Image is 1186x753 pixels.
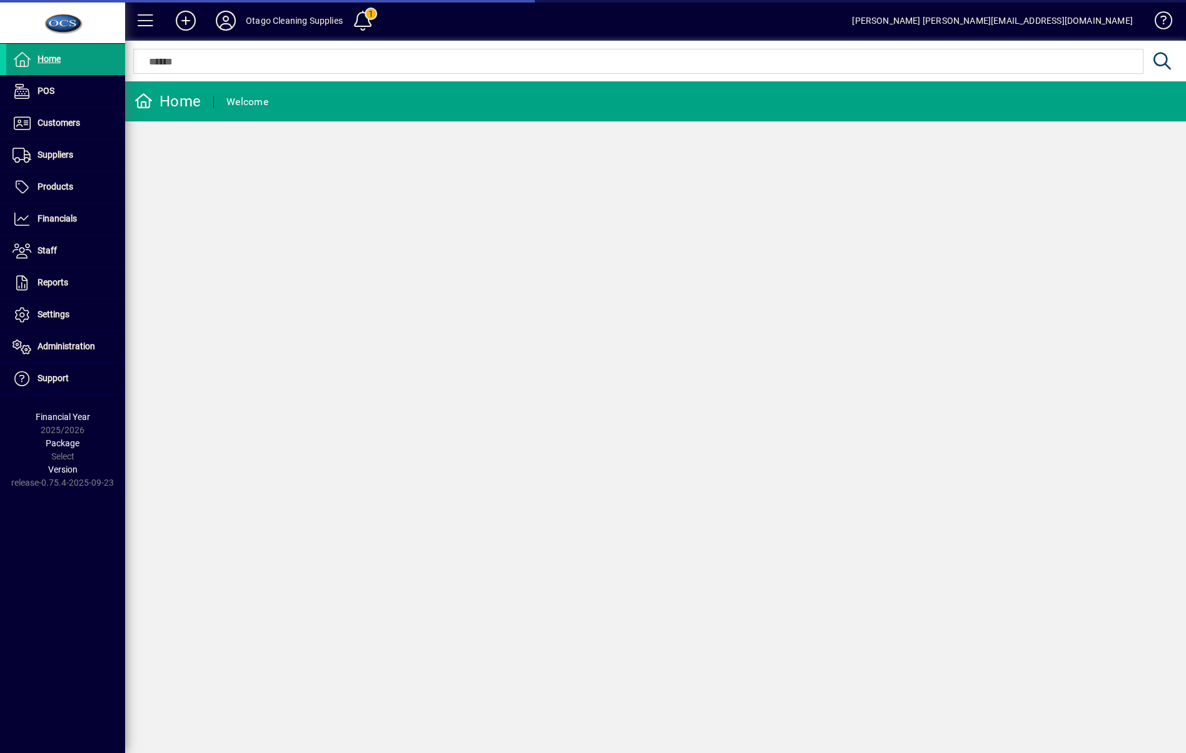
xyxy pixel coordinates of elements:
[38,341,95,351] span: Administration
[48,464,78,474] span: Version
[226,92,268,112] div: Welcome
[38,213,77,223] span: Financials
[38,182,73,192] span: Products
[6,299,125,330] a: Settings
[206,9,246,32] button: Profile
[38,54,61,64] span: Home
[852,11,1133,31] div: [PERSON_NAME] [PERSON_NAME][EMAIL_ADDRESS][DOMAIN_NAME]
[6,140,125,171] a: Suppliers
[38,309,69,319] span: Settings
[38,277,68,287] span: Reports
[6,235,125,267] a: Staff
[38,86,54,96] span: POS
[6,363,125,394] a: Support
[6,76,125,107] a: POS
[38,150,73,160] span: Suppliers
[6,108,125,139] a: Customers
[134,91,201,111] div: Home
[38,118,80,128] span: Customers
[36,412,90,422] span: Financial Year
[166,9,206,32] button: Add
[246,11,343,31] div: Otago Cleaning Supplies
[6,172,125,203] a: Products
[6,267,125,299] a: Reports
[6,331,125,362] a: Administration
[6,203,125,235] a: Financials
[38,373,69,383] span: Support
[46,438,79,448] span: Package
[38,245,57,255] span: Staff
[1145,3,1170,43] a: Knowledge Base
